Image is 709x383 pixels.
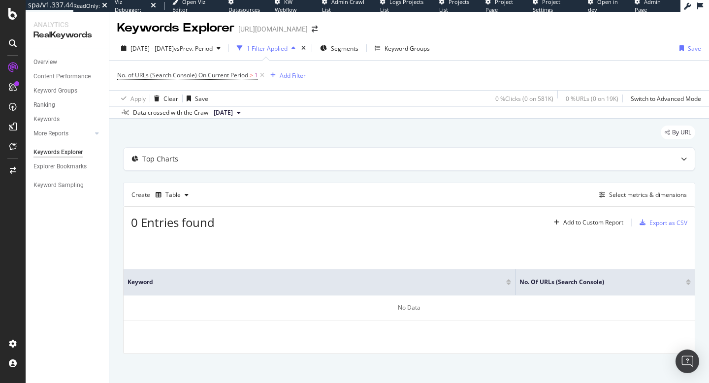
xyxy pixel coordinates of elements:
[566,95,618,103] div: 0 % URLs ( 0 on 19K )
[117,40,225,56] button: [DATE] - [DATE]vsPrev. Period
[183,91,208,106] button: Save
[128,278,491,287] span: Keyword
[280,71,306,80] div: Add Filter
[228,6,260,13] span: Datasources
[33,114,60,125] div: Keywords
[33,71,102,82] a: Content Performance
[661,126,695,139] div: legacy label
[33,161,87,172] div: Explorer Bookmarks
[195,95,208,103] div: Save
[133,108,210,117] div: Data crossed with the Crawl
[33,147,83,158] div: Keywords Explorer
[33,20,101,30] div: Analytics
[33,128,92,139] a: More Reports
[233,40,299,56] button: 1 Filter Applied
[550,215,623,230] button: Add to Custom Report
[117,71,248,79] span: No. of URLs (Search Console) On Current Period
[627,91,701,106] button: Switch to Advanced Mode
[131,187,193,203] div: Create
[33,161,102,172] a: Explorer Bookmarks
[73,2,100,10] div: ReadOnly:
[33,147,102,158] a: Keywords Explorer
[117,91,146,106] button: Apply
[636,215,687,230] button: Export as CSV
[316,40,362,56] button: Segments
[142,154,178,164] div: Top Charts
[519,278,671,287] span: No. of URLs (Search Console)
[33,114,102,125] a: Keywords
[131,214,215,230] span: 0 Entries found
[250,71,253,79] span: >
[371,40,434,56] button: Keyword Groups
[495,95,553,103] div: 0 % Clicks ( 0 on 581K )
[688,44,701,53] div: Save
[672,129,691,135] span: By URL
[163,95,178,103] div: Clear
[152,187,193,203] button: Table
[33,71,91,82] div: Content Performance
[33,100,55,110] div: Ranking
[33,57,57,67] div: Overview
[266,69,306,81] button: Add Filter
[130,95,146,103] div: Apply
[33,180,102,191] a: Keyword Sampling
[247,44,288,53] div: 1 Filter Applied
[331,44,358,53] span: Segments
[312,26,318,32] div: arrow-right-arrow-left
[299,43,308,53] div: times
[609,191,687,199] div: Select metrics & dimensions
[33,86,102,96] a: Keyword Groups
[676,40,701,56] button: Save
[238,24,308,34] div: [URL][DOMAIN_NAME]
[33,128,68,139] div: More Reports
[174,44,213,53] span: vs Prev. Period
[210,107,245,119] button: [DATE]
[150,91,178,106] button: Clear
[255,68,258,82] span: 1
[631,95,701,103] div: Switch to Advanced Mode
[595,189,687,201] button: Select metrics & dimensions
[563,220,623,225] div: Add to Custom Report
[165,192,181,198] div: Table
[130,44,174,53] span: [DATE] - [DATE]
[33,30,101,41] div: RealKeywords
[385,44,430,53] div: Keyword Groups
[33,180,84,191] div: Keyword Sampling
[649,219,687,227] div: Export as CSV
[676,350,699,373] div: Open Intercom Messenger
[33,57,102,67] a: Overview
[124,295,695,320] div: No Data
[117,20,234,36] div: Keywords Explorer
[33,86,77,96] div: Keyword Groups
[33,100,102,110] a: Ranking
[214,108,233,117] span: 2025 Sep. 12th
